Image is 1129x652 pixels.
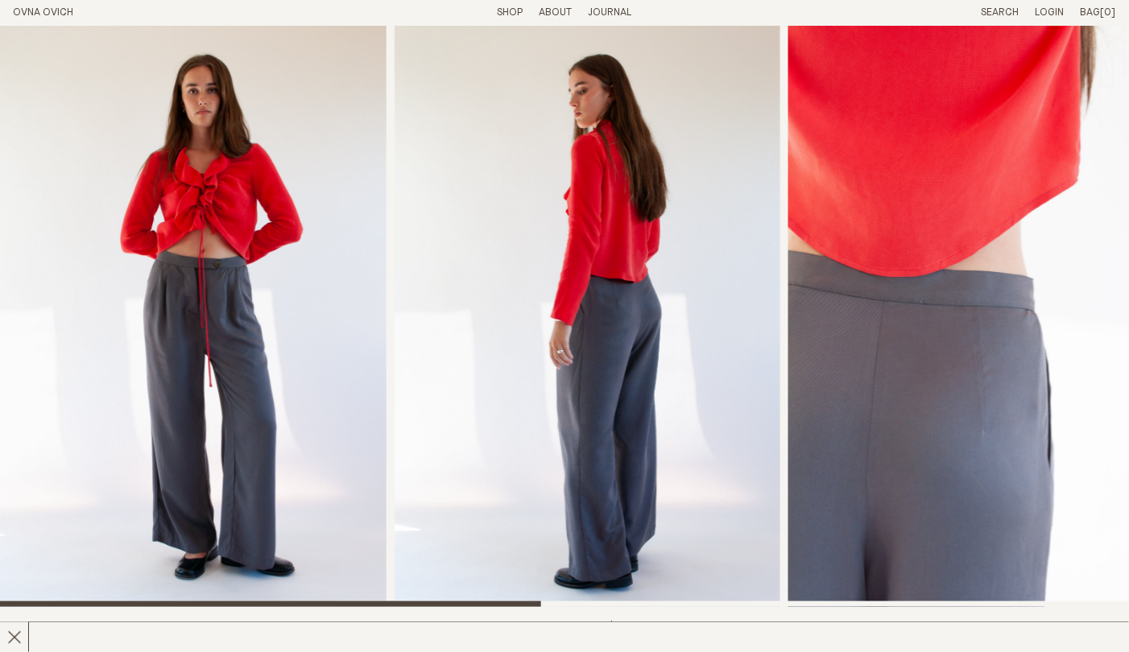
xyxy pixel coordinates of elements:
span: Bag [1081,7,1101,18]
a: Login [1036,7,1065,18]
span: [0] [1101,7,1116,18]
summary: About [539,6,572,20]
a: Journal [588,7,631,18]
div: 2 / 6 [395,26,781,607]
a: Shop [497,7,523,18]
span: $370.00 [609,621,651,631]
a: Home [13,7,73,18]
a: Search [982,7,1019,18]
img: Me Trouser [395,26,781,607]
h2: Me Trouser [13,620,279,643]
